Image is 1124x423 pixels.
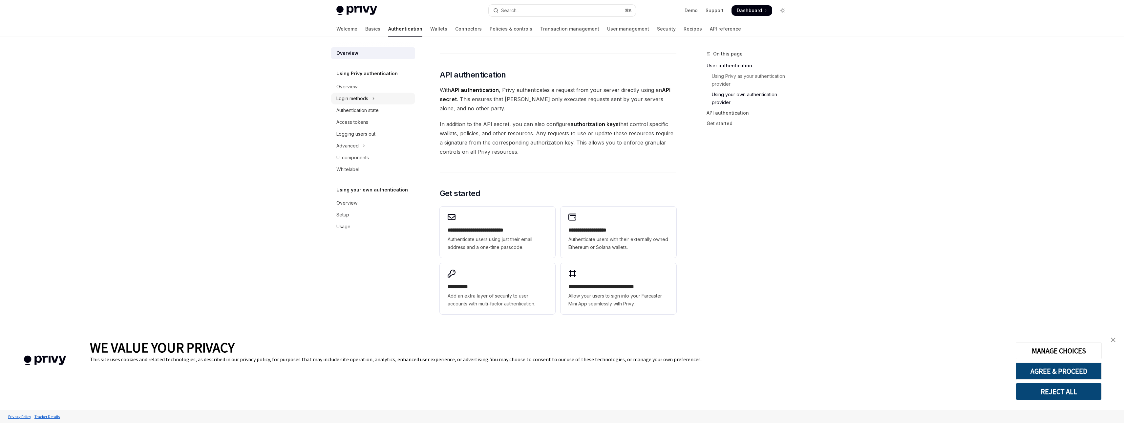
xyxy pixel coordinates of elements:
[331,81,415,93] a: Overview
[706,7,724,14] a: Support
[440,85,676,113] span: With , Privy authenticates a request from your server directly using an . This ensures that [PERS...
[707,89,793,108] a: Using your own authentication provider
[490,21,532,37] a: Policies & controls
[331,164,415,175] a: Whitelabel
[331,140,415,152] button: Toggle Advanced section
[561,207,676,258] a: **** **** **** ****Authenticate users with their externally owned Ethereum or Solana wallets.
[331,221,415,233] a: Usage
[625,8,632,13] span: ⌘ K
[331,104,415,116] a: Authentication state
[7,411,33,422] a: Privacy Policy
[336,186,408,194] h5: Using your own authentication
[440,120,676,156] span: In addition to the API secret, you can also configure that control specific wallets, policies, an...
[732,5,772,16] a: Dashboard
[90,356,1006,363] div: This site uses cookies and related technologies, as described in our privacy policy, for purposes...
[540,21,599,37] a: Transaction management
[336,211,349,219] div: Setup
[440,263,555,314] a: **** *****Add an extra layer of security to user accounts with multi-factor authentication.
[331,209,415,221] a: Setup
[489,5,636,16] button: Open search
[568,235,668,251] span: Authenticate users with their externally owned Ethereum or Solana wallets.
[33,411,61,422] a: Tracker Details
[777,5,788,16] button: Toggle dark mode
[331,152,415,164] a: UI components
[336,154,369,162] div: UI components
[336,223,350,231] div: Usage
[331,197,415,209] a: Overview
[331,116,415,128] a: Access tokens
[1111,338,1115,342] img: close banner
[336,49,358,57] div: Overview
[336,83,357,91] div: Overview
[336,6,377,15] img: light logo
[440,188,480,199] span: Get started
[10,346,80,375] img: company logo
[451,87,499,93] strong: API authentication
[388,21,422,37] a: Authentication
[331,47,415,59] a: Overview
[336,70,398,78] h5: Using Privy authentication
[448,292,547,308] span: Add an extra layer of security to user accounts with multi-factor authentication.
[455,21,482,37] a: Connectors
[336,21,357,37] a: Welcome
[607,21,649,37] a: User management
[707,108,793,118] a: API authentication
[430,21,447,37] a: Wallets
[336,166,359,173] div: Whitelabel
[336,95,368,102] div: Login methods
[713,50,743,58] span: On this page
[331,128,415,140] a: Logging users out
[336,142,359,150] div: Advanced
[1016,363,1102,380] button: AGREE & PROCEED
[440,70,506,80] span: API authentication
[365,21,380,37] a: Basics
[1016,342,1102,359] button: MANAGE CHOICES
[568,292,668,308] span: Allow your users to sign into your Farcaster Mini App seamlessly with Privy.
[448,235,547,251] span: Authenticate users using just their email address and a one-time passcode.
[707,118,793,129] a: Get started
[90,339,235,356] span: WE VALUE YOUR PRIVACY
[737,7,762,14] span: Dashboard
[336,130,375,138] div: Logging users out
[657,21,676,37] a: Security
[331,93,415,104] button: Toggle Login methods section
[1107,333,1120,346] a: close banner
[501,7,520,14] div: Search...
[336,106,379,114] div: Authentication state
[710,21,741,37] a: API reference
[707,60,793,71] a: User authentication
[336,118,368,126] div: Access tokens
[336,199,357,207] div: Overview
[685,7,698,14] a: Demo
[1016,383,1102,400] button: REJECT ALL
[570,121,619,127] strong: authorization keys
[684,21,702,37] a: Recipes
[707,71,793,89] a: Using Privy as your authentication provider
